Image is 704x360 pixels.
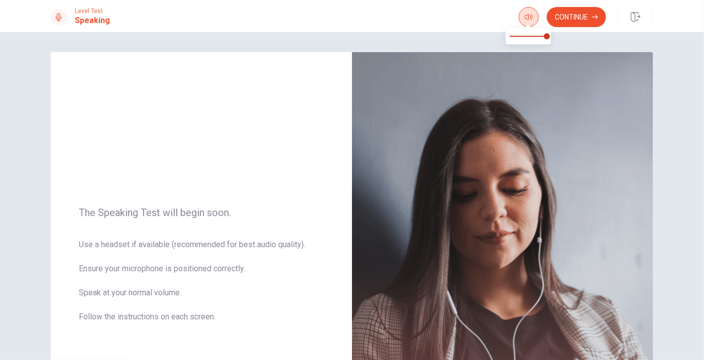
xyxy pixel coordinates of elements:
span: The Speaking Test will begin soon. [79,207,324,219]
span: Level Test [75,8,110,15]
button: Continue [547,7,606,27]
span: Use a headset if available (recommended for best audio quality). Ensure your microphone is positi... [79,239,324,335]
h1: Speaking [75,15,110,27]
